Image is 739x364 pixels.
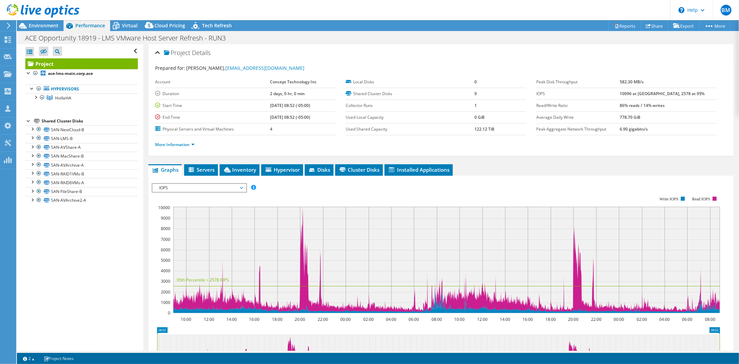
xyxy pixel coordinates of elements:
[25,196,138,205] a: SAN-AVArchive2-A
[270,91,305,96] b: 2 days, 0 hr, 0 min
[181,316,191,322] text: 10:00
[270,114,311,120] b: [DATE] 08:52 (-05:00)
[270,79,317,85] b: Concept Technology Inc
[168,310,170,316] text: 0
[177,277,229,283] text: 95th Percentile = 2578 IOPS
[308,166,330,173] span: Disks
[25,178,138,187] a: SAN-RAID6VMs-A
[155,102,270,109] label: Start Time
[22,34,236,42] h1: ACE Opportunity 18919 - LMS VMware Host Server Refresh - RUN3
[226,316,237,322] text: 14:00
[223,166,256,173] span: Inventory
[188,166,215,173] span: Servers
[363,316,374,322] text: 02:00
[155,90,270,97] label: Duration
[155,65,185,71] label: Prepared for:
[522,316,533,322] text: 16:00
[475,79,477,85] b: 0
[48,71,93,76] b: ace-lms-main.corp.ace
[18,354,39,363] a: 2
[568,316,578,322] text: 20:00
[705,316,715,322] text: 08:00
[25,143,138,152] a: SAN-AVShare-A
[346,90,475,97] label: Shared Cluster Disks
[346,102,475,109] label: Collector Runs
[225,65,304,71] a: [EMAIL_ADDRESS][DOMAIN_NAME]
[295,316,305,322] text: 20:00
[318,316,328,322] text: 22:00
[641,21,668,31] a: Share
[620,103,665,108] b: 86% reads / 14% writes
[270,103,311,108] b: [DATE] 08:52 (-05:00)
[155,114,270,121] label: End Time
[620,91,705,96] b: 10096 at [GEOGRAPHIC_DATA], 2578 at 95%
[25,85,138,93] a: Hypervisors
[265,166,300,173] span: Hypervisor
[154,22,185,29] span: Cloud Pricing
[161,215,170,221] text: 9000
[620,114,640,120] b: 778.70 GiB
[42,117,138,125] div: Shared Cluster Disks
[536,102,620,109] label: Read/Write Ratio
[25,69,138,78] a: ace-lms-main.corp.ace
[161,300,170,305] text: 1000
[679,7,685,13] svg: \n
[161,236,170,242] text: 7000
[204,316,214,322] text: 12:00
[156,184,243,192] span: IOPS
[75,22,105,29] span: Performance
[192,49,211,57] span: Details
[39,354,78,363] a: Project Notes
[699,21,731,31] a: More
[161,247,170,253] text: 6000
[409,316,419,322] text: 06:00
[475,91,477,96] b: 9
[477,316,488,322] text: 12:00
[25,93,138,102] a: HvilleHA
[609,21,641,31] a: Reports
[122,22,138,29] span: Virtual
[25,125,138,134] a: SAN-NextCloud-B
[29,22,58,29] span: Environment
[155,126,270,133] label: Physical Servers and Virtual Machines
[55,95,71,101] span: HvilleHA
[614,316,624,322] text: 00:00
[25,161,138,169] a: SAN-AVArchive-A
[161,268,170,274] text: 4000
[272,316,282,322] text: 18:00
[340,316,351,322] text: 00:00
[25,58,138,69] a: Project
[475,114,485,120] b: 0 GiB
[25,169,138,178] a: SAN-RAID1VMs-B
[161,257,170,263] text: 5000
[475,126,495,132] b: 122.12 TiB
[388,166,449,173] span: Installed Applications
[545,316,556,322] text: 18:00
[25,187,138,196] a: SAN-FileShare-B
[202,22,232,29] span: Tech Refresh
[339,166,379,173] span: Cluster Disks
[161,289,170,295] text: 2000
[186,65,304,71] span: [PERSON_NAME],
[620,126,648,132] b: 6.90 gigabits/s
[536,126,620,133] label: Peak Aggregate Network Throughput
[158,205,170,211] text: 10000
[270,126,273,132] b: 4
[536,114,620,121] label: Average Daily Write
[164,50,190,56] span: Project
[591,316,601,322] text: 22:00
[25,152,138,161] a: SAN-MacShare-B
[668,21,699,31] a: Export
[475,103,477,108] b: 1
[500,316,510,322] text: 14:00
[536,90,620,97] label: IOPS
[536,79,620,85] label: Peak Disk Throughput
[346,79,475,85] label: Local Disks
[152,166,178,173] span: Graphs
[161,226,170,231] text: 8000
[386,316,396,322] text: 04:00
[692,197,710,201] text: Read IOPS
[721,5,732,16] span: BM
[682,316,692,322] text: 06:00
[346,114,475,121] label: Used Local Capacity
